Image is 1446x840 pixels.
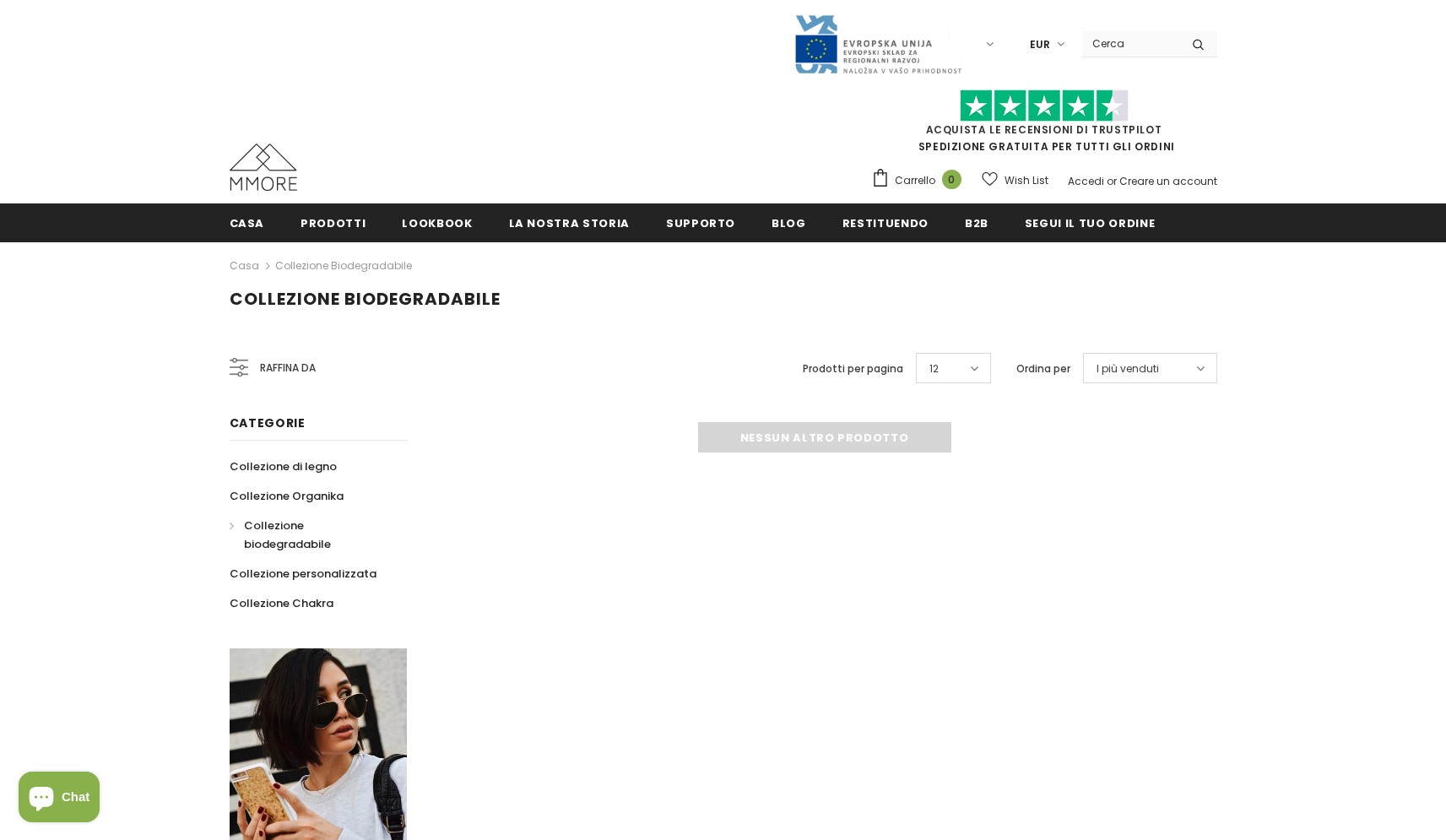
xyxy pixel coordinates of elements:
span: 12 [929,360,939,377]
span: Lookbook [402,215,472,231]
span: Raffina da [260,359,316,377]
span: B2B [965,215,988,231]
span: Collezione personalizzata [230,566,376,582]
img: Fidati di Pilot Stars [960,89,1129,122]
span: Collezione biodegradabile [244,518,331,552]
a: Collezione biodegradabile [230,511,388,559]
a: Accedi [1068,174,1104,188]
label: Prodotti per pagina [803,360,903,377]
span: La nostra storia [509,215,630,231]
img: Javni Razpis [793,14,962,75]
a: Casa [230,256,259,276]
a: Wish List [982,165,1048,195]
span: supporto [666,215,735,231]
span: Collezione Organika [230,488,344,504]
a: Collezione biodegradabile [275,258,412,273]
span: Prodotti [301,215,366,231]
a: B2B [965,203,988,241]
a: Collezione di legno [230,452,337,481]
span: Collezione Chakra [230,595,333,611]
span: Collezione di legno [230,458,337,474]
span: Wish List [1005,172,1048,189]
a: Carrello 0 [871,168,970,193]
a: supporto [666,203,735,241]
a: La nostra storia [509,203,630,241]
a: Collezione Organika [230,481,344,511]
a: Acquista le recensioni di TrustPilot [926,122,1162,137]
span: EUR [1030,36,1050,53]
a: Collezione Chakra [230,588,333,618]
span: Carrello [895,172,935,189]
span: 0 [942,170,961,189]
span: I più venduti [1097,360,1159,377]
a: Javni Razpis [793,36,962,51]
span: Collezione biodegradabile [230,287,501,311]
input: Search Site [1082,31,1179,56]
span: Segui il tuo ordine [1025,215,1155,231]
a: Blog [772,203,806,241]
span: Casa [230,215,265,231]
span: Categorie [230,415,306,431]
a: Casa [230,203,265,241]
inbox-online-store-chat: Shopify online store chat [14,772,105,826]
img: Casi MMORE [230,144,297,191]
a: Collezione personalizzata [230,559,376,588]
label: Ordina per [1016,360,1070,377]
a: Segui il tuo ordine [1025,203,1155,241]
a: Prodotti [301,203,366,241]
span: Restituendo [842,215,929,231]
a: Creare un account [1119,174,1217,188]
span: SPEDIZIONE GRATUITA PER TUTTI GLI ORDINI [871,97,1217,154]
a: Restituendo [842,203,929,241]
span: Blog [772,215,806,231]
a: Lookbook [402,203,472,241]
span: or [1107,174,1117,188]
